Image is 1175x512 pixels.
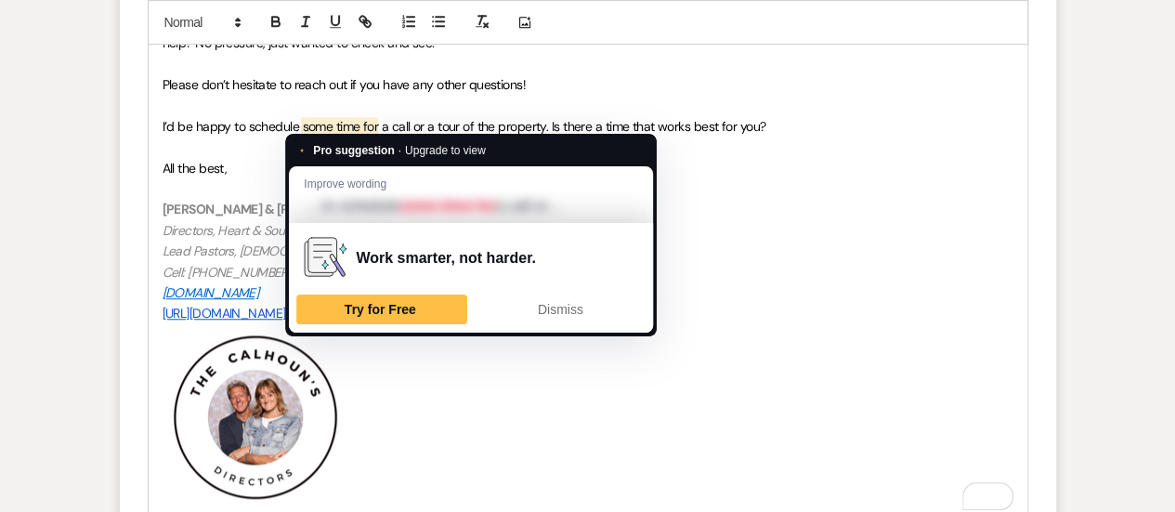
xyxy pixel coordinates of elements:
img: Simple Professional Name Introduction LinkedIn Profile Picture.png [163,324,348,510]
em: Cell: [PHONE_NUMBER] [163,264,292,281]
strong: [PERSON_NAME] & [PERSON_NAME] [163,201,377,217]
a: [DOMAIN_NAME] [163,284,259,301]
a: [URL][DOMAIN_NAME] [163,305,286,322]
span: All the best, [163,160,228,177]
span: Please don’t hesitate to reach out if you have any other questions! [163,76,526,93]
em: Lead Pastors, [DEMOGRAPHIC_DATA] [163,243,370,259]
span: I’d be happy to schedule some time for a call or a tour of the property. Is there a time that wor... [163,118,766,135]
em: Directors, Heart & Soul Chapel [163,222,330,239]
